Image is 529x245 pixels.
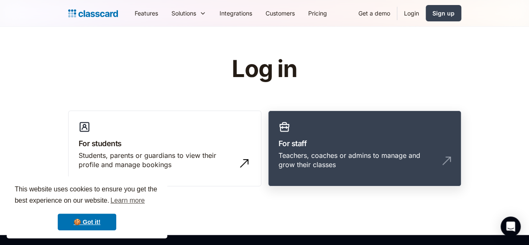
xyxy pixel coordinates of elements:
[68,8,118,19] a: home
[15,184,159,207] span: This website uses cookies to ensure you get the best experience on our website.
[426,5,461,21] a: Sign up
[7,176,167,238] div: cookieconsent
[58,214,116,230] a: dismiss cookie message
[79,138,251,149] h3: For students
[432,9,455,18] div: Sign up
[302,4,334,23] a: Pricing
[268,111,461,187] a: For staffTeachers, coaches or admins to manage and grow their classes
[68,111,261,187] a: For studentsStudents, parents or guardians to view their profile and manage bookings
[397,4,426,23] a: Login
[501,217,521,237] div: Open Intercom Messenger
[79,151,234,170] div: Students, parents or guardians to view their profile and manage bookings
[259,4,302,23] a: Customers
[132,56,397,82] h1: Log in
[171,9,196,18] div: Solutions
[109,194,146,207] a: learn more about cookies
[279,138,451,149] h3: For staff
[352,4,397,23] a: Get a demo
[213,4,259,23] a: Integrations
[128,4,165,23] a: Features
[165,4,213,23] div: Solutions
[279,151,434,170] div: Teachers, coaches or admins to manage and grow their classes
